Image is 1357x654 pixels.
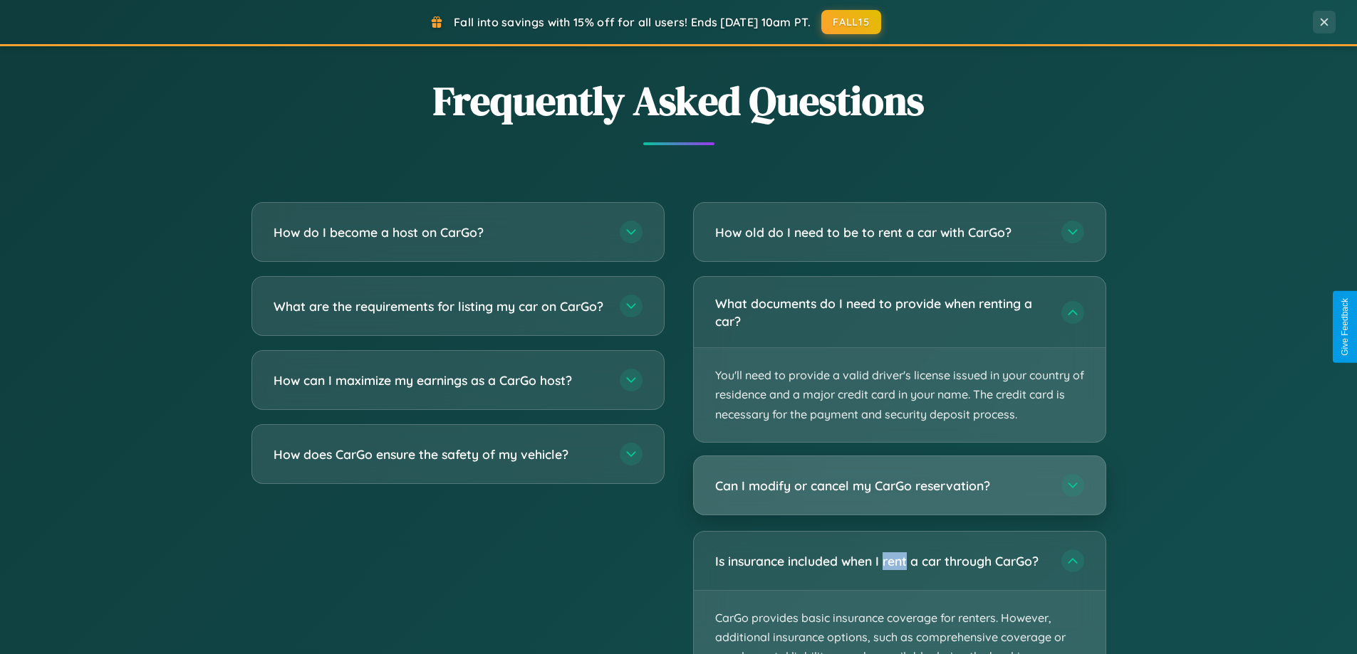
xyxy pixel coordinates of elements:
h3: How old do I need to be to rent a car with CarGo? [715,223,1047,241]
h3: What documents do I need to provide when renting a car? [715,295,1047,329]
h3: How do I become a host on CarGo? [274,223,605,241]
h2: Frequently Asked Questions [251,73,1106,128]
h3: What are the requirements for listing my car on CarGo? [274,297,605,315]
h3: How does CarGo ensure the safety of my vehicle? [274,445,605,463]
h3: Can I modify or cancel my CarGo reservation? [715,477,1047,495]
span: Fall into savings with 15% off for all users! Ends [DATE] 10am PT. [454,15,811,29]
button: FALL15 [821,10,881,34]
h3: How can I maximize my earnings as a CarGo host? [274,371,605,389]
div: Give Feedback [1340,298,1350,356]
h3: Is insurance included when I rent a car through CarGo? [715,552,1047,570]
p: You'll need to provide a valid driver's license issued in your country of residence and a major c... [694,348,1106,442]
